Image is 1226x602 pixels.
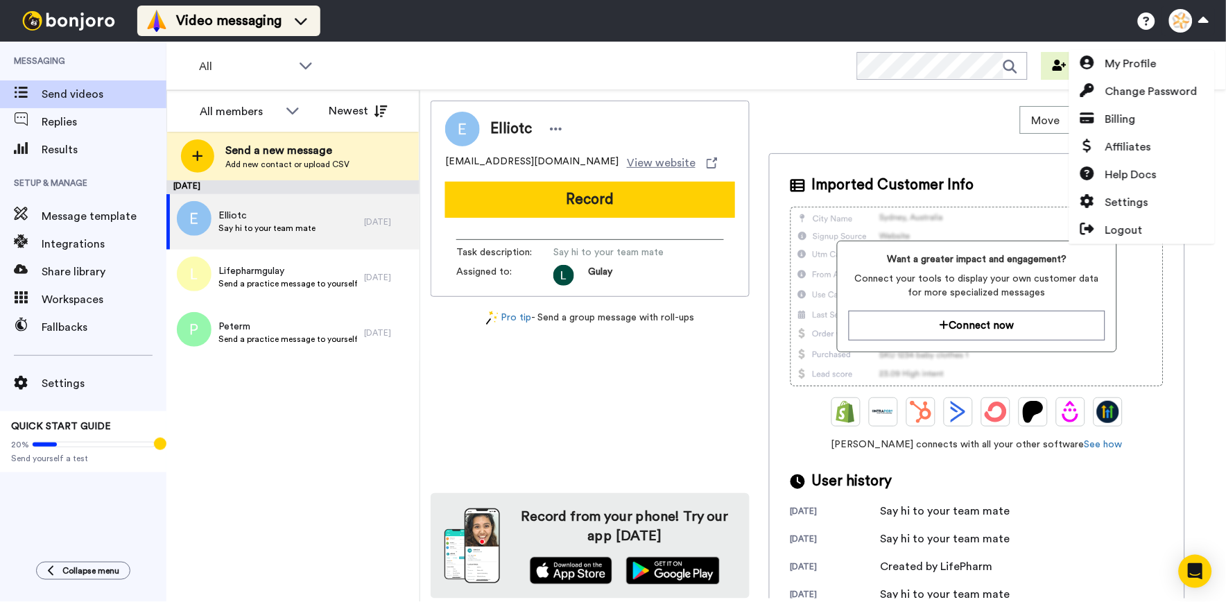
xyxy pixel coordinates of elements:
button: Collapse menu [36,562,130,580]
img: ConvertKit [985,401,1007,423]
img: vm-color.svg [146,10,168,32]
div: [DATE] [364,216,413,227]
span: Change Password [1105,83,1198,100]
span: All [199,58,292,75]
span: Add new contact or upload CSV [225,159,349,170]
span: My Profile [1105,55,1157,72]
span: Connect your tools to display your own customer data for more specialized messages [849,272,1105,300]
span: [EMAIL_ADDRESS][DOMAIN_NAME] [445,155,619,171]
button: Record [445,182,735,218]
div: [DATE] [364,272,413,283]
img: GoHighLevel [1097,401,1119,423]
button: Connect now [849,311,1105,341]
div: All members [200,103,279,120]
span: Billing [1105,111,1136,128]
a: Pro tip [486,311,532,325]
div: [DATE] [791,533,881,547]
span: Video messaging [176,11,282,31]
span: Task description : [456,246,553,259]
span: Help Docs [1105,166,1157,183]
span: Gulay [588,265,612,286]
a: Help Docs [1069,161,1215,189]
span: 20% [11,439,29,450]
a: Billing [1069,105,1215,133]
div: Open Intercom Messenger [1179,555,1212,588]
span: Settings [1105,194,1148,211]
img: playstore [626,557,720,585]
img: bj-logo-header-white.svg [17,11,121,31]
span: Collapse menu [62,565,119,576]
span: Move [1032,112,1069,129]
span: Settings [42,375,166,392]
img: ActiveCampaign [947,401,969,423]
span: Say hi to your team mate [553,246,685,259]
span: Lifepharmgulay [218,264,357,278]
span: Send a practice message to yourself [218,278,357,289]
span: Replies [42,114,166,130]
span: [PERSON_NAME] connects with all your other software [791,438,1164,452]
span: Send yourself a test [11,453,155,464]
img: p.png [177,312,211,347]
a: Settings [1069,189,1215,216]
img: Drip [1060,401,1082,423]
img: appstore [530,557,612,585]
span: Send videos [42,86,166,103]
img: download [444,508,500,583]
span: QUICK START GUIDE [11,422,111,431]
span: Want a greater impact and engagement? [849,252,1105,266]
h4: Record from your phone! Try our app [DATE] [514,507,736,546]
div: Say hi to your team mate [881,531,1010,547]
div: - Send a group message with roll-ups [431,311,750,325]
span: User history [812,471,892,492]
button: Newest [318,97,398,125]
span: Affiliates [1105,139,1151,155]
a: Logout [1069,216,1215,244]
span: Assigned to: [456,265,553,286]
img: Patreon [1022,401,1044,423]
span: Imported Customer Info [812,175,974,196]
img: AAcHTtc9I7wG9aW_M8ApVfoyRPa9upPhB_ixsNEgg8Wt=s96-c [553,265,574,286]
span: Elliotc [490,119,532,139]
img: Ontraport [872,401,895,423]
span: View website [627,155,696,171]
span: Fallbacks [42,319,166,336]
img: l.png [177,257,211,291]
div: Created by LifePharm [881,558,993,575]
div: Tooltip anchor [154,438,166,450]
img: Shopify [835,401,857,423]
span: Share library [42,264,166,280]
span: Message template [42,208,166,225]
div: [DATE] [364,327,413,338]
span: Say hi to your team mate [218,223,316,234]
span: Integrations [42,236,166,252]
a: See how [1085,440,1123,449]
img: magic-wand.svg [486,311,499,325]
span: Send a new message [225,142,349,159]
a: My Profile [1069,50,1215,78]
img: Hubspot [910,401,932,423]
span: Peterm [218,320,357,334]
a: View website [627,155,718,171]
span: Logout [1105,222,1143,239]
div: [DATE] [166,180,420,194]
div: [DATE] [791,506,881,519]
span: Workspaces [42,291,166,308]
span: Send a practice message to yourself [218,334,357,345]
span: Results [42,141,166,158]
div: Say hi to your team mate [881,503,1010,519]
button: Invite [1042,52,1110,80]
a: Change Password [1069,78,1215,105]
img: Image of Elliotc [445,112,480,146]
img: e.png [177,201,211,236]
span: Elliotc [218,209,316,223]
a: Affiliates [1069,133,1215,161]
div: [DATE] [791,561,881,575]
